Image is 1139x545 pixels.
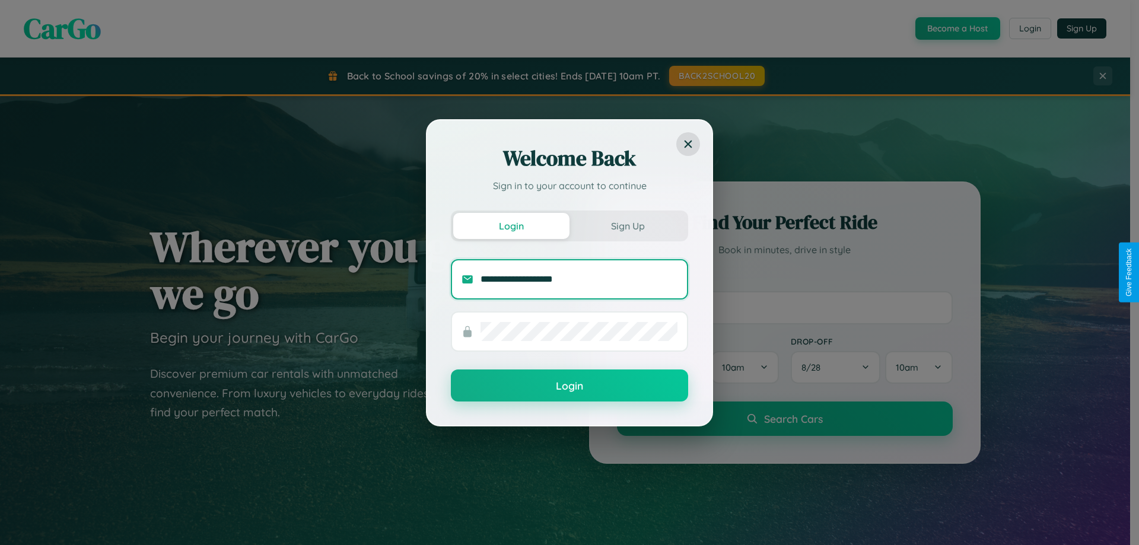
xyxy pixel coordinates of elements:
[1125,248,1133,297] div: Give Feedback
[451,179,688,193] p: Sign in to your account to continue
[453,213,569,239] button: Login
[569,213,686,239] button: Sign Up
[451,144,688,173] h2: Welcome Back
[451,369,688,401] button: Login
